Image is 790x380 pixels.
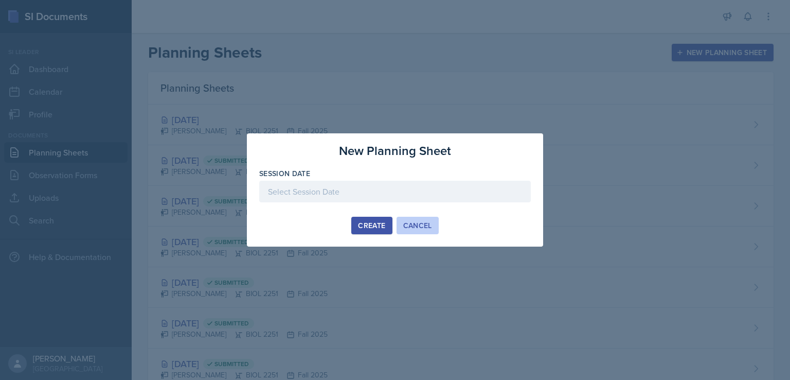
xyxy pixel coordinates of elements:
[259,168,310,179] label: Session Date
[351,217,392,234] button: Create
[403,221,432,230] div: Cancel
[358,221,385,230] div: Create
[397,217,439,234] button: Cancel
[339,142,451,160] h3: New Planning Sheet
